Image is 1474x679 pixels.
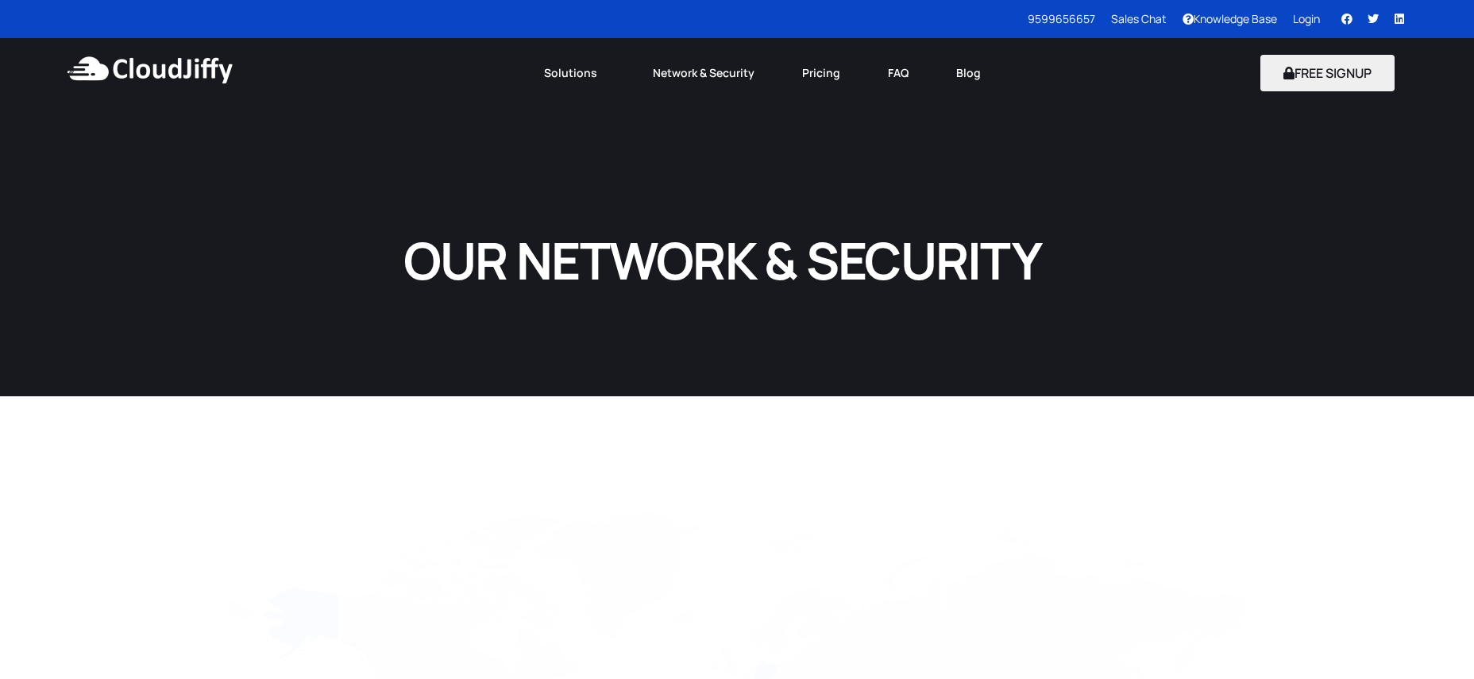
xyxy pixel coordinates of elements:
a: Blog [932,56,1005,91]
a: Knowledge Base [1183,11,1277,26]
a: 9599656657 [1028,11,1095,26]
a: Network & Security [629,56,778,91]
a: FAQ [864,56,932,91]
h1: OUR NETWORK & SECURITY [361,227,1082,293]
a: Solutions [520,56,629,91]
a: Sales Chat [1111,11,1167,26]
a: FREE SIGNUP [1260,64,1395,82]
button: FREE SIGNUP [1260,55,1395,91]
a: Login [1293,11,1320,26]
a: Pricing [778,56,864,91]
